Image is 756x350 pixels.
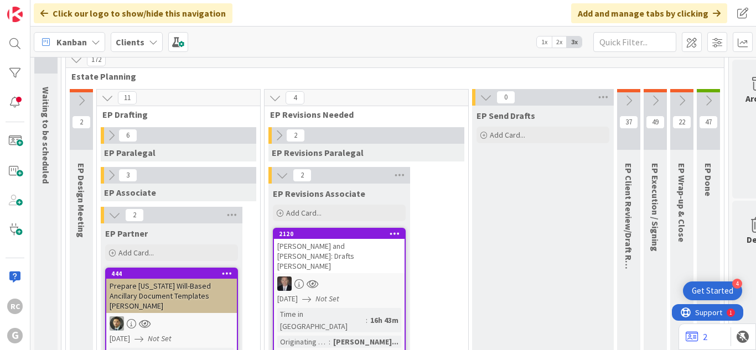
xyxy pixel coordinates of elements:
span: Add Card... [490,130,525,140]
span: [DATE] [277,293,298,305]
span: EP Done [703,163,714,196]
div: 4 [732,279,742,289]
img: BG [277,276,292,291]
span: 37 [619,116,638,129]
i: Not Set [148,333,172,343]
div: BG [274,276,405,291]
span: EP Design Meeting [76,163,87,238]
span: EP Send Drafts [477,110,535,121]
span: 11 [118,91,137,105]
span: EP Execution / Signing [650,163,661,252]
div: [PERSON_NAME] and [PERSON_NAME]: Drafts [PERSON_NAME] [274,239,405,273]
span: 4 [286,91,304,105]
span: EP Drafting [102,109,246,120]
span: 6 [118,129,137,142]
span: Waiting to be scheduled [40,87,51,184]
div: Prepare [US_STATE] Will-Based Ancillary Document Templates [PERSON_NAME] [106,279,237,313]
span: : [329,336,330,348]
span: EP Wrap-up & Close [676,163,687,242]
div: 2120[PERSON_NAME] and [PERSON_NAME]: Drafts [PERSON_NAME] [274,229,405,273]
div: Originating Attorney [277,336,329,348]
div: 444 [106,269,237,279]
span: EP Revisions Associate [273,188,365,199]
div: 444Prepare [US_STATE] Will-Based Ancillary Document Templates [PERSON_NAME] [106,269,237,313]
div: Click our logo to show/hide this navigation [34,3,232,23]
img: CG [110,316,124,331]
span: 2x [552,36,567,48]
span: EP Associate [104,187,156,198]
span: Add Card... [118,248,154,258]
div: 2120 [274,229,405,239]
div: 2120 [279,230,405,238]
span: 1x [537,36,552,48]
span: EP Revisions Needed [270,109,454,120]
div: G [7,328,23,343]
div: Open Get Started checklist, remaining modules: 4 [683,281,742,300]
b: Clients [116,36,144,48]
div: Add and manage tabs by clicking [571,3,727,23]
span: Support [23,2,50,15]
a: 2 [686,330,707,343]
span: 0 [496,91,515,104]
span: 2 [286,129,305,142]
span: [DATE] [110,333,130,344]
div: RC [7,299,23,314]
span: : [366,314,367,326]
span: EP Paralegal [104,147,156,158]
span: 3x [567,36,582,48]
i: Not Set [315,294,339,304]
span: 2 [72,116,91,129]
span: 2 [125,208,144,222]
span: EP Partner [105,228,148,239]
span: Estate Planning [71,71,710,82]
span: 2 [293,169,312,182]
div: 16h 43m [367,314,401,326]
span: 22 [672,116,691,129]
span: EP Revisions Paralegal [272,147,364,158]
div: Get Started [692,285,733,296]
span: Add Card... [286,208,322,218]
span: Kanban [56,35,87,49]
input: Quick Filter... [593,32,676,52]
span: 3 [118,169,137,182]
span: EP Client Review/Draft Review Meeting [623,163,634,318]
div: Time in [GEOGRAPHIC_DATA] [277,308,366,332]
span: 172 [87,53,106,66]
div: [PERSON_NAME]... [330,336,401,348]
div: CG [106,316,237,331]
span: 47 [699,116,718,129]
div: 444 [111,270,237,278]
img: Visit kanbanzone.com [7,7,23,22]
div: 1 [58,4,60,13]
span: 49 [646,116,665,129]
